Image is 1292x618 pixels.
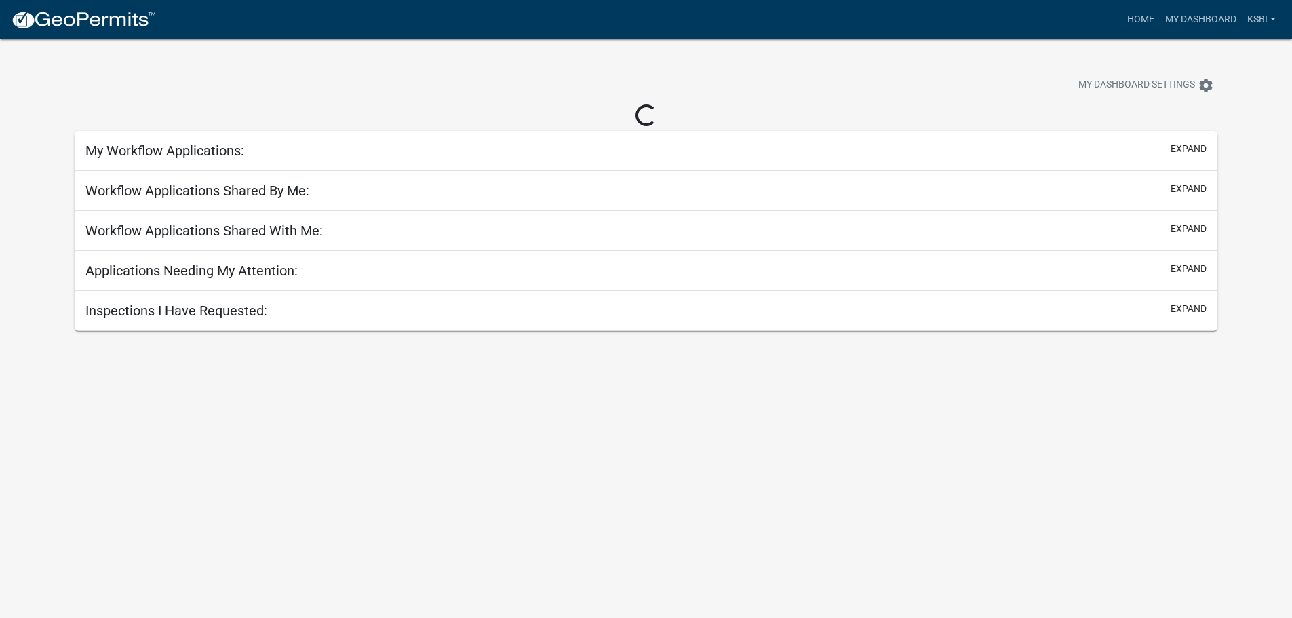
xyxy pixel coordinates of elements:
[1242,7,1281,33] a: KSBI
[1171,182,1207,196] button: expand
[1198,77,1214,94] i: settings
[85,142,244,159] h5: My Workflow Applications:
[85,182,309,199] h5: Workflow Applications Shared By Me:
[1171,302,1207,316] button: expand
[1171,222,1207,236] button: expand
[1078,77,1195,94] span: My Dashboard Settings
[85,263,298,279] h5: Applications Needing My Attention:
[85,223,323,239] h5: Workflow Applications Shared With Me:
[1171,142,1207,156] button: expand
[85,303,267,319] h5: Inspections I Have Requested:
[1068,72,1225,98] button: My Dashboard Settingssettings
[1122,7,1160,33] a: Home
[1171,262,1207,276] button: expand
[1160,7,1242,33] a: My Dashboard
